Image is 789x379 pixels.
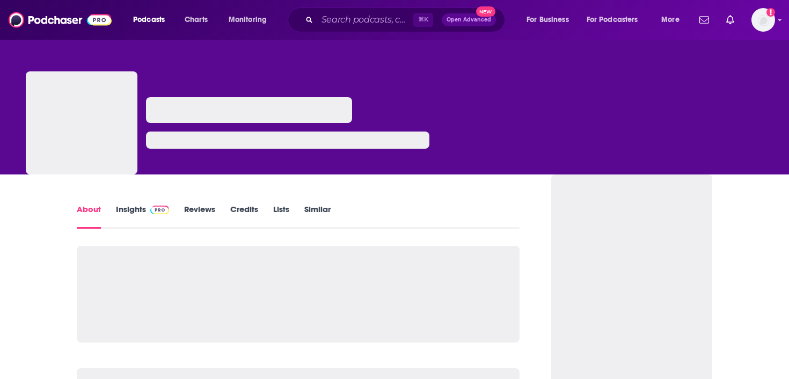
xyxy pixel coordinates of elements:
span: For Business [527,12,569,27]
a: InsightsPodchaser Pro [116,204,169,229]
a: Show notifications dropdown [722,11,739,29]
button: Open AdvancedNew [442,13,496,26]
button: open menu [654,11,693,28]
span: Charts [185,12,208,27]
button: open menu [221,11,281,28]
span: ⌘ K [413,13,433,27]
button: open menu [519,11,582,28]
img: Podchaser - Follow, Share and Rate Podcasts [9,10,112,30]
button: Show profile menu [751,8,775,32]
span: New [476,6,495,17]
a: Charts [178,11,214,28]
span: For Podcasters [587,12,638,27]
span: Open Advanced [447,17,491,23]
a: Similar [304,204,331,229]
a: Show notifications dropdown [695,11,713,29]
img: Podchaser Pro [150,206,169,214]
a: Credits [230,204,258,229]
a: Reviews [184,204,215,229]
button: open menu [126,11,179,28]
button: open menu [580,11,654,28]
span: Podcasts [133,12,165,27]
a: Lists [273,204,289,229]
span: Monitoring [229,12,267,27]
input: Search podcasts, credits, & more... [317,11,413,28]
span: Logged in as rlobelson [751,8,775,32]
div: Search podcasts, credits, & more... [298,8,515,32]
a: About [77,204,101,229]
img: User Profile [751,8,775,32]
span: More [661,12,680,27]
svg: Add a profile image [766,8,775,17]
